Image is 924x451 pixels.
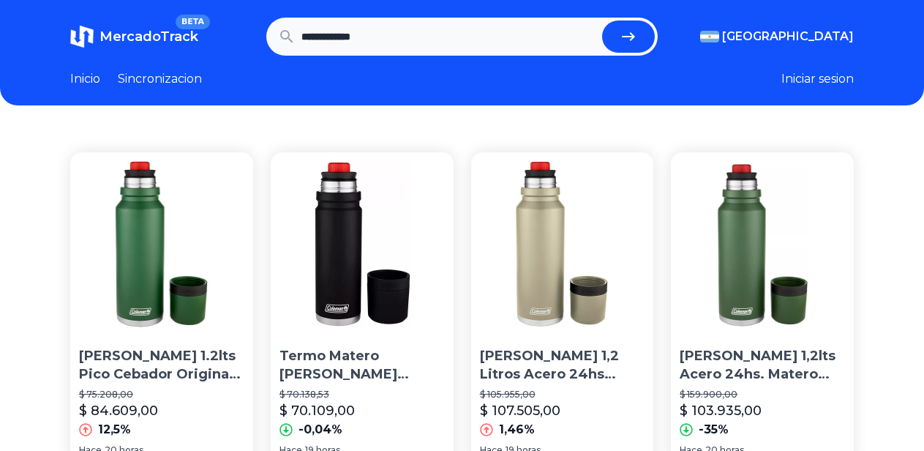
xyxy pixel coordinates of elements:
[79,400,158,421] p: $ 84.609,00
[70,70,100,88] a: Inicio
[70,25,198,48] a: MercadoTrackBETA
[79,389,244,400] p: $ 75.208,00
[680,400,762,421] p: $ 103.935,00
[298,421,342,439] p: -0,04%
[79,347,244,384] p: [PERSON_NAME] 1.2lts Pico Cebador Original Garantía X Vida
[700,28,854,45] button: [GEOGRAPHIC_DATA]
[471,152,654,335] img: Termo Coleman 1,2 Litros Acero 24hs Matero Garantia Por Vida
[176,15,210,29] span: BETA
[700,31,719,42] img: Argentina
[480,400,560,421] p: $ 107.505,00
[99,29,198,45] span: MercadoTrack
[680,347,845,384] p: [PERSON_NAME] 1,2lts Acero 24hs. Matero Garantia Por Vida
[271,152,454,335] img: Termo Matero Coleman Acero Inoxidable 700 Ml
[781,70,854,88] button: Iniciar sesion
[279,400,355,421] p: $ 70.109,00
[70,152,253,335] img: Termo Coleman 1.2lts Pico Cebador Original Garantía X Vida
[680,389,845,400] p: $ 159.900,00
[499,421,535,439] p: 1,46%
[480,347,645,384] p: [PERSON_NAME] 1,2 Litros Acero 24hs Matero Garantia Por Vida
[118,70,202,88] a: Sincronizacion
[699,421,729,439] p: -35%
[722,28,854,45] span: [GEOGRAPHIC_DATA]
[480,389,645,400] p: $ 105.955,00
[279,347,445,384] p: Termo Matero [PERSON_NAME] Inoxidable 700 Ml
[70,25,94,48] img: MercadoTrack
[279,389,445,400] p: $ 70.138,53
[671,152,854,335] img: Termo Coleman 1,2lts Acero 24hs. Matero Garantia Por Vida
[98,421,131,439] p: 12,5%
